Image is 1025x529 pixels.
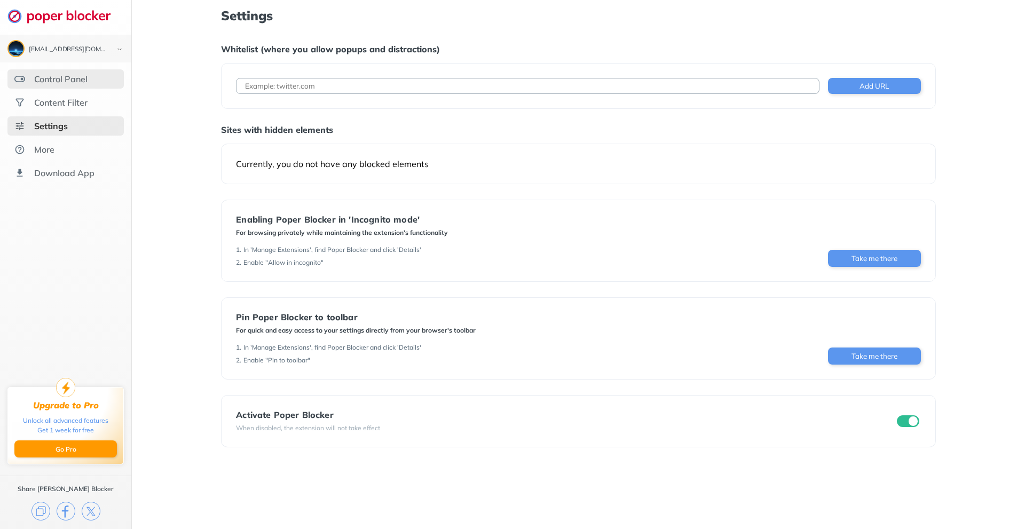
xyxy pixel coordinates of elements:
[82,502,100,520] img: x.svg
[33,400,99,410] div: Upgrade to Pro
[236,228,448,237] div: For browsing privately while maintaining the extension's functionality
[236,312,476,322] div: Pin Poper Blocker to toolbar
[31,502,50,520] img: copy.svg
[57,502,75,520] img: facebook.svg
[56,378,75,397] img: upgrade-to-pro.svg
[236,326,476,335] div: For quick and easy access to your settings directly from your browser's toolbar
[37,425,94,435] div: Get 1 week for free
[14,168,25,178] img: download-app.svg
[34,74,88,84] div: Control Panel
[34,168,94,178] div: Download App
[243,258,324,267] div: Enable "Allow in incognito"
[236,343,241,352] div: 1 .
[236,356,241,365] div: 2 .
[828,348,921,365] button: Take me there
[243,343,421,352] div: In 'Manage Extensions', find Poper Blocker and click 'Details'
[236,246,241,254] div: 1 .
[236,215,448,224] div: Enabling Poper Blocker in 'Incognito mode'
[243,246,421,254] div: In 'Manage Extensions', find Poper Blocker and click 'Details'
[14,74,25,84] img: features.svg
[7,9,122,23] img: logo-webpage.svg
[14,440,117,457] button: Go Pro
[29,46,108,53] div: corbin9696@gmail.com
[14,144,25,155] img: about.svg
[236,159,920,169] div: Currently, you do not have any blocked elements
[221,124,935,135] div: Sites with hidden elements
[221,44,935,54] div: Whitelist (where you allow popups and distractions)
[14,121,25,131] img: settings-selected.svg
[9,41,23,56] img: ACg8ocLciLg9QGogUcue3iSW10685FhPPdc5WDyIbViwF4YxWm7pqcj1=s96-c
[236,78,819,94] input: Example: twitter.com
[236,424,380,432] div: When disabled, the extension will not take effect
[236,258,241,267] div: 2 .
[34,97,88,108] div: Content Filter
[14,97,25,108] img: social.svg
[828,78,921,94] button: Add URL
[236,410,380,420] div: Activate Poper Blocker
[23,416,108,425] div: Unlock all advanced features
[18,485,114,493] div: Share [PERSON_NAME] Blocker
[34,121,68,131] div: Settings
[221,9,935,22] h1: Settings
[243,356,310,365] div: Enable "Pin to toolbar"
[113,44,126,55] img: chevron-bottom-black.svg
[34,144,54,155] div: More
[828,250,921,267] button: Take me there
